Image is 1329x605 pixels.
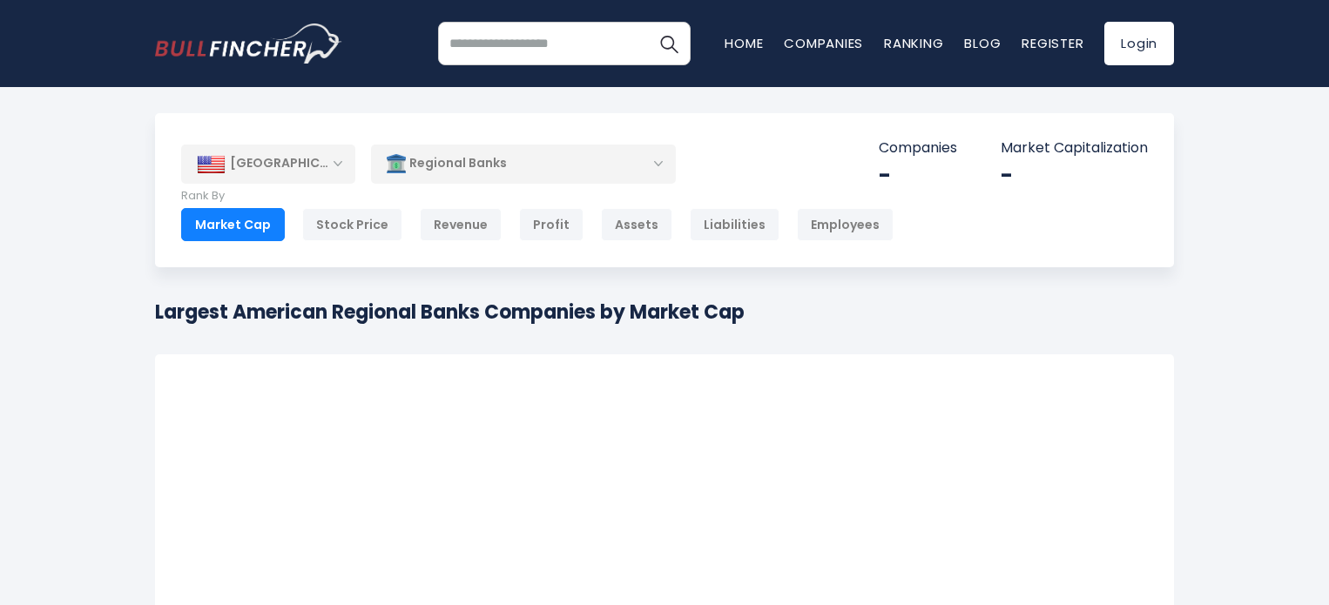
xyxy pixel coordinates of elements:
[302,208,402,241] div: Stock Price
[725,34,763,52] a: Home
[879,162,957,189] div: -
[371,144,676,184] div: Regional Banks
[797,208,894,241] div: Employees
[155,24,342,64] img: bullfincher logo
[519,208,584,241] div: Profit
[181,208,285,241] div: Market Cap
[155,298,745,326] h1: Largest American Regional Banks Companies by Market Cap
[1022,34,1083,52] a: Register
[1001,139,1148,158] p: Market Capitalization
[420,208,502,241] div: Revenue
[884,34,943,52] a: Ranking
[1001,162,1148,189] div: -
[155,24,342,64] a: Go to homepage
[601,208,672,241] div: Assets
[690,208,779,241] div: Liabilities
[1104,22,1174,65] a: Login
[181,189,894,204] p: Rank By
[964,34,1001,52] a: Blog
[784,34,863,52] a: Companies
[647,22,691,65] button: Search
[879,139,957,158] p: Companies
[181,145,355,183] div: [GEOGRAPHIC_DATA]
